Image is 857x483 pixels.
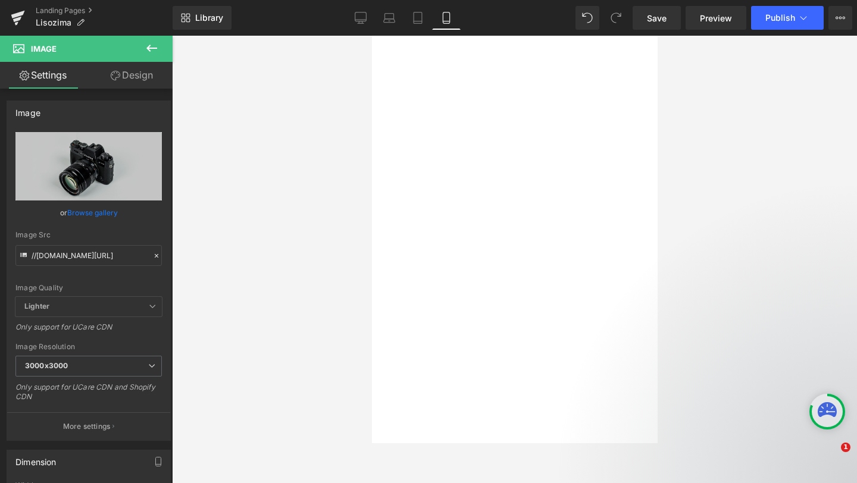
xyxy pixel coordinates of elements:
[15,343,162,351] div: Image Resolution
[765,13,795,23] span: Publish
[89,62,175,89] a: Design
[828,6,852,30] button: More
[25,361,68,370] b: 3000x3000
[375,6,404,30] a: Laptop
[173,6,232,30] a: New Library
[432,6,461,30] a: Mobile
[63,421,111,432] p: More settings
[31,44,57,54] span: Image
[575,6,599,30] button: Undo
[15,322,162,340] div: Only support for UCare CDN
[15,231,162,239] div: Image Src
[817,443,845,471] iframe: Intercom live chat
[15,450,57,467] div: Dimension
[751,6,824,30] button: Publish
[15,284,162,292] div: Image Quality
[36,6,173,15] a: Landing Pages
[346,6,375,30] a: Desktop
[15,206,162,219] div: or
[24,302,49,310] b: Lighter
[7,412,170,440] button: More settings
[67,202,118,223] a: Browse gallery
[36,18,71,27] span: Lisozima
[15,101,40,118] div: Image
[604,6,628,30] button: Redo
[686,6,746,30] a: Preview
[700,12,732,24] span: Preview
[15,382,162,409] div: Only support for UCare CDN and Shopify CDN
[647,12,667,24] span: Save
[841,443,850,452] span: 1
[195,12,223,23] span: Library
[15,245,162,266] input: Link
[404,6,432,30] a: Tablet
